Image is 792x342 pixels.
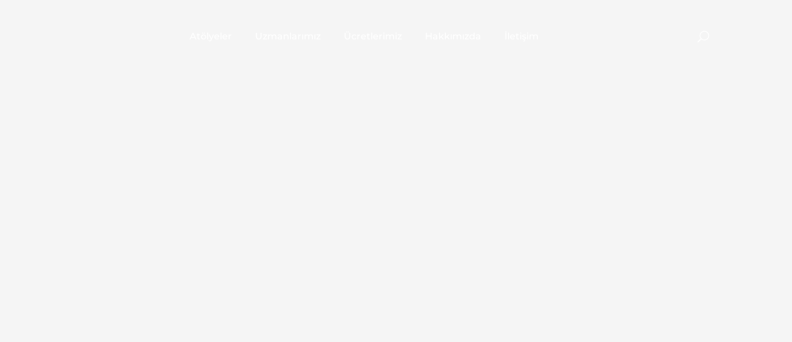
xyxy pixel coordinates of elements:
span: Uzmanlarımız [255,30,321,43]
span: Ücretlerimiz [344,30,402,43]
span: Hakkımızda [425,30,481,43]
span: Atölyeler [190,30,232,43]
a: Ücretlerimiz [332,7,413,65]
span: İletişim [504,30,539,43]
a: Uzmanlarımız [244,7,332,65]
a: Hakkımızda [413,7,493,65]
img: light logo [77,8,132,63]
a: İletişim [493,7,550,65]
a: Atölyeler [178,7,244,65]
